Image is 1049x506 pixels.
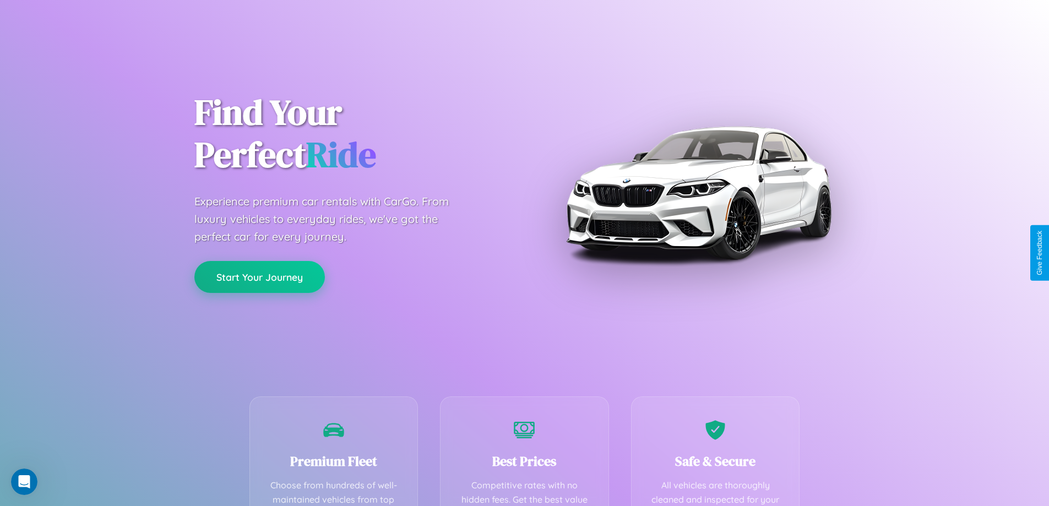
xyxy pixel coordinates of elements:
p: Experience premium car rentals with CarGo. From luxury vehicles to everyday rides, we've got the ... [194,193,470,246]
img: Premium BMW car rental vehicle [561,55,836,330]
iframe: Intercom live chat [11,469,37,495]
h3: Best Prices [457,452,592,470]
button: Start Your Journey [194,261,325,293]
span: Ride [306,130,376,178]
h3: Premium Fleet [267,452,401,470]
h1: Find Your Perfect [194,91,508,176]
div: Give Feedback [1036,231,1043,275]
h3: Safe & Secure [648,452,783,470]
